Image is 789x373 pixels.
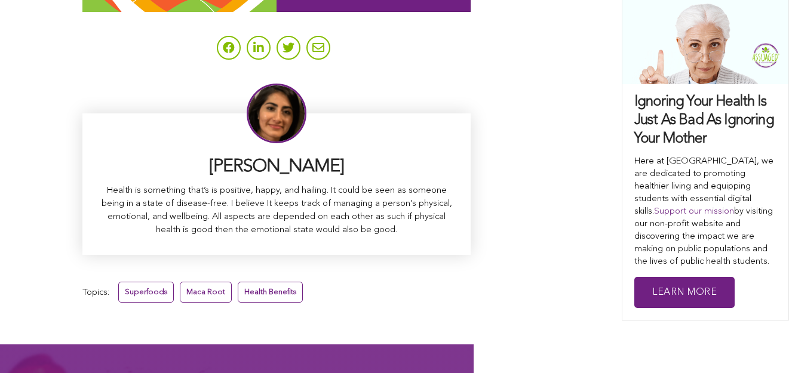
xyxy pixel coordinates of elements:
[634,277,735,309] a: Learn More
[100,184,453,237] p: Health is something that’s is positive, happy, and hailing. It could be seen as someone being in ...
[118,282,174,303] a: Superfoods
[82,285,109,301] span: Topics:
[100,155,453,178] h3: [PERSON_NAME]
[180,282,232,303] a: Maca Root
[729,316,789,373] iframe: Chat Widget
[247,84,306,143] img: Sitara Darvish
[238,282,303,303] a: Health Benefits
